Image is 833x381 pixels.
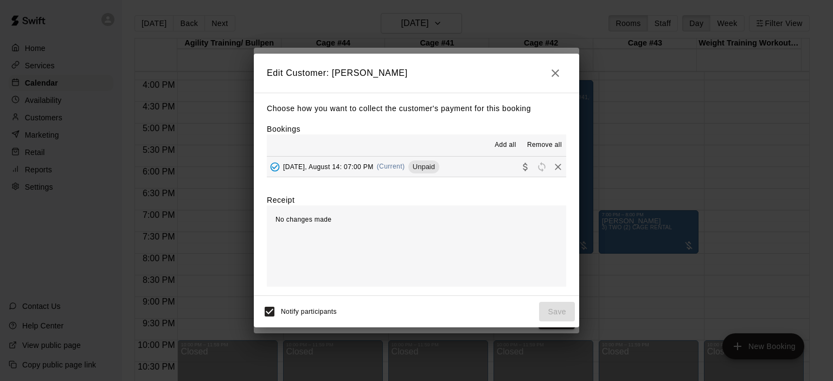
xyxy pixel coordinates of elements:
button: Add all [488,137,523,154]
label: Receipt [267,195,294,205]
span: Notify participants [281,308,337,315]
button: Added - Collect Payment[DATE], August 14: 07:00 PM(Current)UnpaidCollect paymentRescheduleRemove [267,157,566,177]
h2: Edit Customer: [PERSON_NAME] [254,54,579,93]
button: Added - Collect Payment [267,159,283,175]
span: Reschedule [534,162,550,170]
span: [DATE], August 14: 07:00 PM [283,163,374,170]
label: Bookings [267,125,300,133]
span: Collect payment [517,162,534,170]
span: Remove all [527,140,562,151]
span: Remove [550,162,566,170]
span: Add all [495,140,516,151]
button: Remove all [523,137,566,154]
span: Unpaid [408,163,439,171]
p: Choose how you want to collect the customer's payment for this booking [267,102,566,115]
span: (Current) [377,163,405,170]
span: No changes made [275,216,331,223]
